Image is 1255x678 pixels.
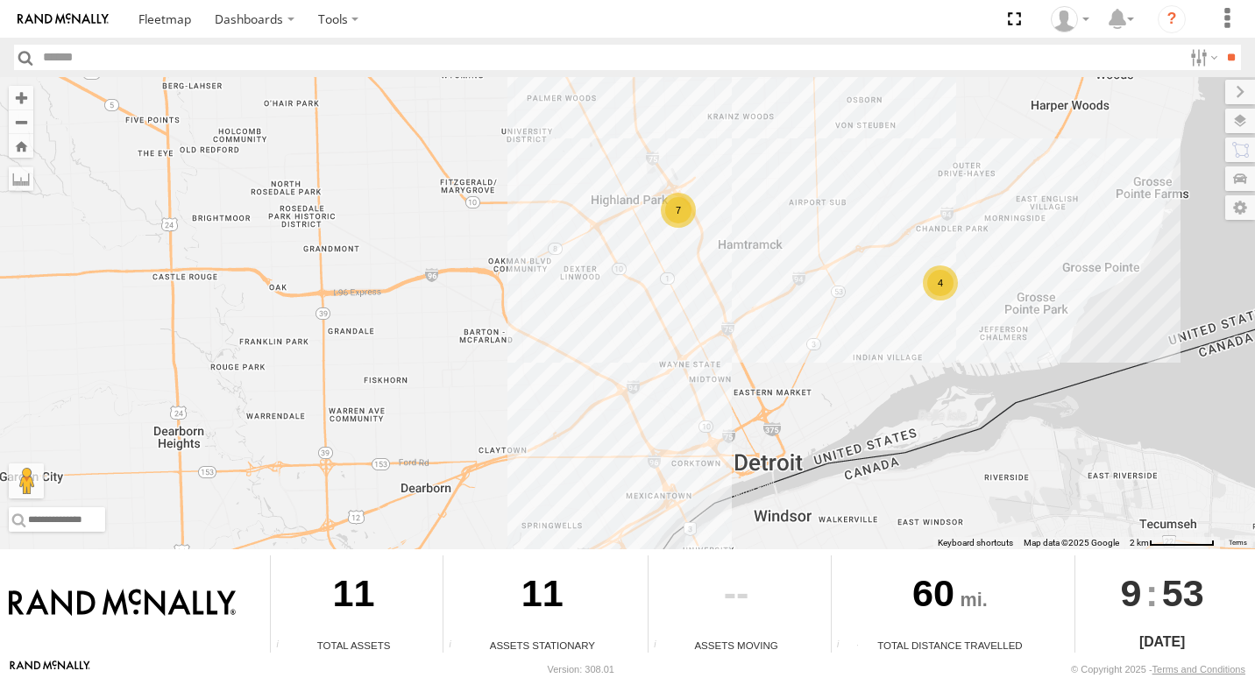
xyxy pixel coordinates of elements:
div: Total number of assets current in transit. [649,639,675,653]
a: Terms and Conditions [1152,664,1245,674]
div: Total number of assets current stationary. [443,639,470,653]
div: 11 [271,555,436,638]
label: Measure [9,166,33,191]
div: © Copyright 2025 - [1071,664,1245,674]
button: Keyboard shortcuts [938,537,1013,549]
div: Total Assets [271,638,436,653]
div: 4 [923,265,958,300]
span: 2 km [1130,538,1149,547]
div: Assets Stationary [443,638,642,653]
button: Drag Pegman onto the map to open Street View [9,463,44,498]
div: [DATE] [1075,632,1248,653]
div: : [1075,555,1248,631]
label: Search Filter Options [1183,45,1221,70]
button: Zoom Home [9,134,33,158]
button: Zoom out [9,109,33,134]
a: Terms (opens in new tab) [1229,539,1247,546]
i: ? [1158,5,1186,33]
div: Total number of Enabled Assets [271,639,297,653]
img: Rand McNally [9,589,236,618]
div: Total distance travelled by all assets within specified date range and applied filters [832,639,858,653]
div: 60 [832,555,1069,638]
button: Map Scale: 2 km per 71 pixels [1124,537,1220,549]
div: Total Distance Travelled [832,638,1069,653]
span: 9 [1121,555,1142,631]
div: Valeo Dash [1045,6,1095,32]
div: 11 [443,555,642,638]
div: Assets Moving [649,638,825,653]
div: Version: 308.01 [548,664,614,674]
a: Visit our Website [10,660,90,678]
button: Zoom in [9,86,33,109]
span: Map data ©2025 Google [1024,538,1119,547]
img: rand-logo.svg [18,13,109,25]
span: 53 [1162,555,1204,631]
div: 7 [661,193,696,228]
label: Map Settings [1225,195,1255,220]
